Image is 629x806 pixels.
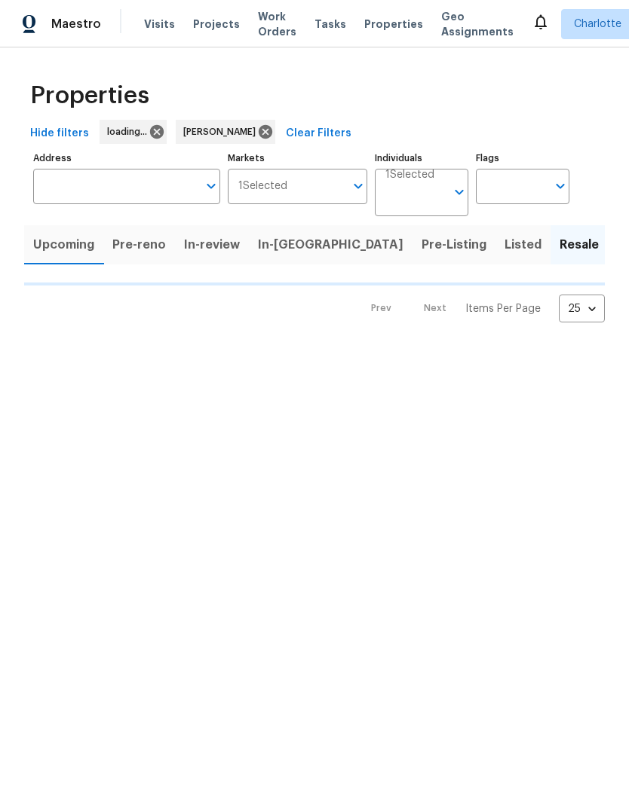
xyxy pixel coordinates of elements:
button: Open [550,176,571,197]
button: Open [348,176,369,197]
span: Charlotte [574,17,621,32]
div: loading... [100,120,167,144]
span: In-review [184,234,240,255]
nav: Pagination Navigation [357,295,605,322]
label: Markets [228,154,368,163]
label: Flags [476,154,569,163]
span: loading... [107,124,153,139]
span: Listed [505,234,542,255]
span: Projects [193,17,240,32]
span: Upcoming [33,234,94,255]
span: 1 Selected [238,180,287,193]
span: Tasks [314,19,346,29]
div: [PERSON_NAME] [176,120,275,144]
span: Visits [144,17,175,32]
span: Properties [364,17,423,32]
p: Items Per Page [465,301,541,316]
span: 1 Selected [385,169,434,182]
button: Clear Filters [280,120,357,148]
span: Work Orders [258,9,296,39]
span: Properties [30,88,149,103]
span: Resale [560,234,599,255]
button: Open [449,182,470,203]
span: Clear Filters [286,124,351,143]
span: Hide filters [30,124,89,143]
span: Pre-reno [112,234,166,255]
label: Address [33,154,220,163]
button: Hide filters [24,120,95,148]
span: [PERSON_NAME] [183,124,262,139]
div: 25 [559,289,605,328]
span: In-[GEOGRAPHIC_DATA] [258,234,403,255]
span: Geo Assignments [441,9,514,39]
label: Individuals [375,154,468,163]
span: Pre-Listing [422,234,486,255]
span: Maestro [51,17,101,32]
button: Open [201,176,222,197]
